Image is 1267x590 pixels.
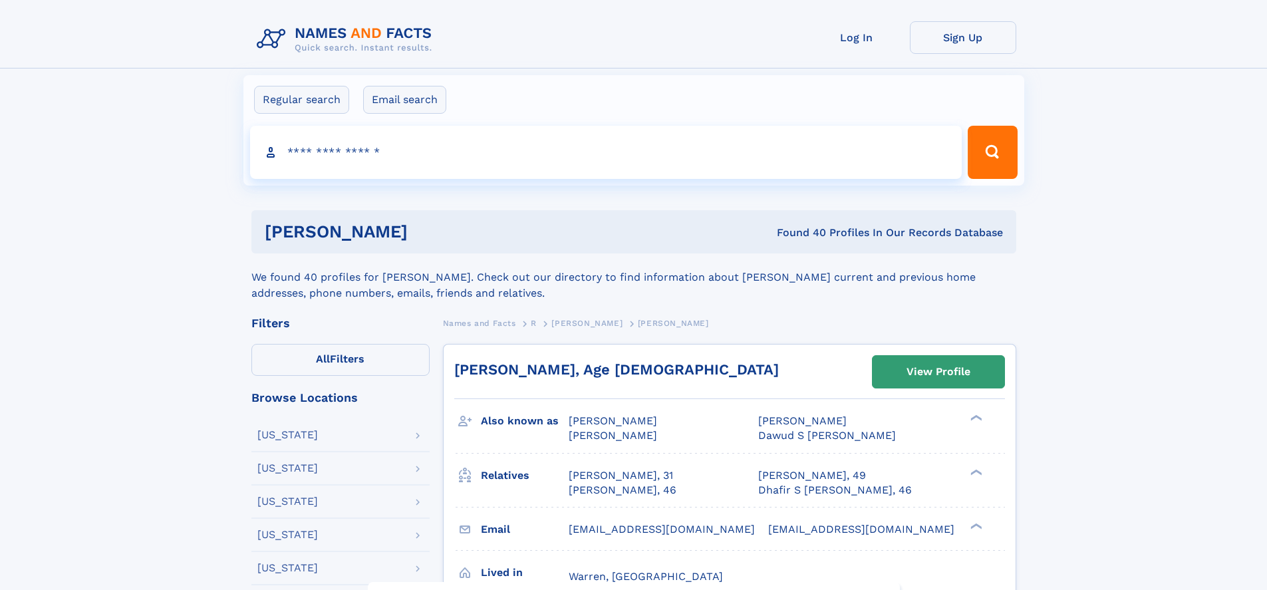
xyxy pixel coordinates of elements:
a: Names and Facts [443,315,516,331]
div: ❯ [967,414,983,422]
div: ❯ [967,468,983,476]
div: Found 40 Profiles In Our Records Database [592,225,1003,240]
h3: Lived in [481,561,569,584]
div: [US_STATE] [257,463,318,474]
div: ❯ [967,521,983,530]
label: Email search [363,86,446,114]
span: [PERSON_NAME] [569,429,657,442]
div: [US_STATE] [257,496,318,507]
div: We found 40 profiles for [PERSON_NAME]. Check out our directory to find information about [PERSON... [251,253,1016,301]
label: Regular search [254,86,349,114]
h3: Email [481,518,569,541]
a: [PERSON_NAME], 49 [758,468,866,483]
a: [PERSON_NAME] [551,315,623,331]
span: [EMAIL_ADDRESS][DOMAIN_NAME] [569,523,755,535]
a: R [531,315,537,331]
button: Search Button [968,126,1017,179]
h3: Relatives [481,464,569,487]
input: search input [250,126,962,179]
span: All [316,353,330,365]
img: Logo Names and Facts [251,21,443,57]
span: [PERSON_NAME] [569,414,657,427]
div: Filters [251,317,430,329]
h1: [PERSON_NAME] [265,223,593,240]
div: View Profile [907,357,970,387]
a: Sign Up [910,21,1016,54]
a: Log In [803,21,910,54]
a: Dhafir S [PERSON_NAME], 46 [758,483,912,498]
div: Browse Locations [251,392,430,404]
a: View Profile [873,356,1004,388]
span: [PERSON_NAME] [758,414,847,427]
span: [PERSON_NAME] [551,319,623,328]
span: Warren, [GEOGRAPHIC_DATA] [569,570,723,583]
div: [US_STATE] [257,529,318,540]
a: [PERSON_NAME], Age [DEMOGRAPHIC_DATA] [454,361,779,378]
span: [PERSON_NAME] [638,319,709,328]
span: R [531,319,537,328]
span: Dawud S [PERSON_NAME] [758,429,896,442]
label: Filters [251,344,430,376]
div: [US_STATE] [257,430,318,440]
div: [US_STATE] [257,563,318,573]
a: [PERSON_NAME], 46 [569,483,676,498]
a: [PERSON_NAME], 31 [569,468,673,483]
h3: Also known as [481,410,569,432]
span: [EMAIL_ADDRESS][DOMAIN_NAME] [768,523,954,535]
